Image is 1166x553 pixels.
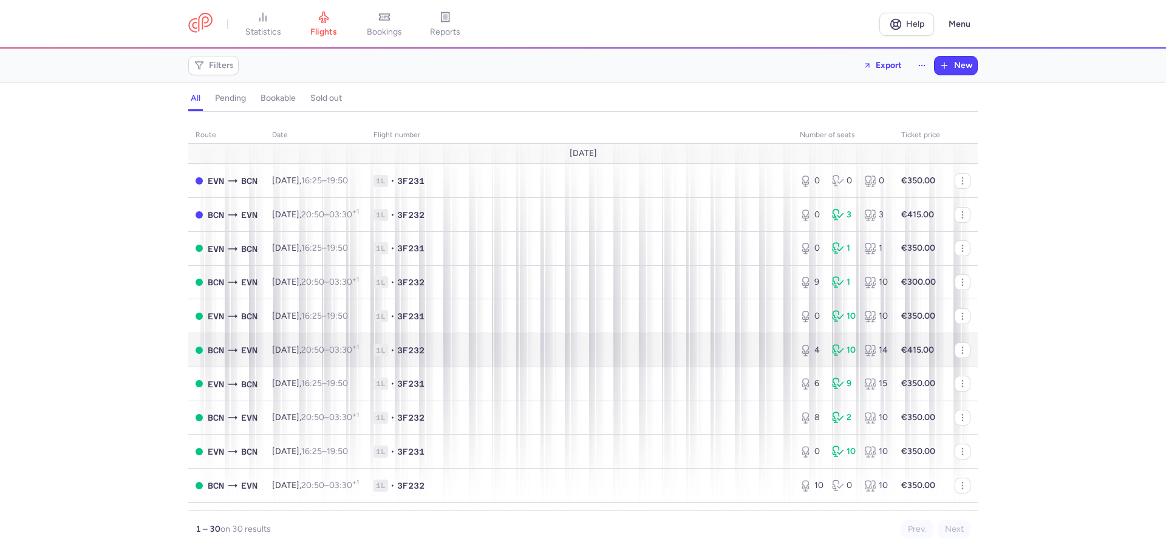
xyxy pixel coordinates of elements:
[390,276,395,288] span: •
[208,242,224,256] span: EVN
[832,209,854,221] div: 3
[906,19,924,29] span: Help
[215,93,246,104] h4: pending
[864,175,887,187] div: 0
[390,242,395,254] span: •
[373,310,388,322] span: 1L
[272,175,348,186] span: [DATE],
[272,311,348,321] span: [DATE],
[864,480,887,492] div: 10
[301,243,322,253] time: 16:25
[901,412,935,422] strong: €350.00
[327,311,348,321] time: 19:50
[832,310,854,322] div: 10
[196,524,220,534] strong: 1 – 30
[301,209,359,220] span: –
[329,412,359,422] time: 03:30
[189,56,238,75] button: Filters
[327,243,348,253] time: 19:50
[301,277,324,287] time: 20:50
[352,208,359,215] sup: +1
[901,378,935,388] strong: €350.00
[241,344,257,357] span: EVN
[901,520,933,538] button: Prev.
[261,93,296,104] h4: bookable
[272,480,359,490] span: [DATE],
[864,446,887,458] div: 10
[241,411,257,424] span: EVN
[327,175,348,186] time: 19:50
[876,61,902,70] span: Export
[329,209,359,220] time: 03:30
[832,412,854,424] div: 2
[397,209,424,221] span: 3F232
[352,276,359,283] sup: +1
[272,277,359,287] span: [DATE],
[241,445,257,458] span: BCN
[397,446,424,458] span: 3F231
[864,276,887,288] div: 10
[832,378,854,390] div: 9
[301,209,324,220] time: 20:50
[327,446,348,456] time: 19:50
[301,175,348,186] span: –
[241,242,257,256] span: BCN
[301,345,359,355] span: –
[301,311,322,321] time: 16:25
[329,277,359,287] time: 03:30
[901,446,935,456] strong: €350.00
[272,345,359,355] span: [DATE],
[272,378,348,388] span: [DATE],
[397,175,424,187] span: 3F231
[301,345,324,355] time: 20:50
[901,345,934,355] strong: €415.00
[208,479,224,492] span: BCN
[894,126,947,144] th: Ticket price
[864,412,887,424] div: 10
[832,480,854,492] div: 0
[272,412,359,422] span: [DATE],
[188,13,213,35] a: CitizenPlane red outlined logo
[327,378,348,388] time: 19:50
[367,27,402,38] span: bookings
[301,277,359,287] span: –
[832,276,854,288] div: 1
[301,243,348,253] span: –
[390,378,395,390] span: •
[390,175,395,187] span: •
[390,310,395,322] span: •
[208,378,224,391] span: EVN
[293,11,354,38] a: flights
[188,126,265,144] th: route
[352,478,359,486] sup: +1
[245,27,281,38] span: statistics
[220,524,271,534] span: on 30 results
[373,480,388,492] span: 1L
[901,277,936,287] strong: €300.00
[397,310,424,322] span: 3F231
[800,209,822,221] div: 0
[208,208,224,222] span: BCN
[390,446,395,458] span: •
[233,11,293,38] a: statistics
[390,480,395,492] span: •
[397,276,424,288] span: 3F232
[352,343,359,351] sup: +1
[366,126,793,144] th: Flight number
[901,480,935,490] strong: €350.00
[241,208,257,222] span: EVN
[301,412,359,422] span: –
[864,378,887,390] div: 15
[397,242,424,254] span: 3F231
[373,209,388,221] span: 1L
[800,310,822,322] div: 0
[397,344,424,356] span: 3F232
[208,344,224,357] span: BCN
[570,149,597,158] span: [DATE]
[832,344,854,356] div: 10
[301,480,359,490] span: –
[301,446,322,456] time: 16:25
[241,310,257,323] span: BCN
[864,242,887,254] div: 1
[397,378,424,390] span: 3F231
